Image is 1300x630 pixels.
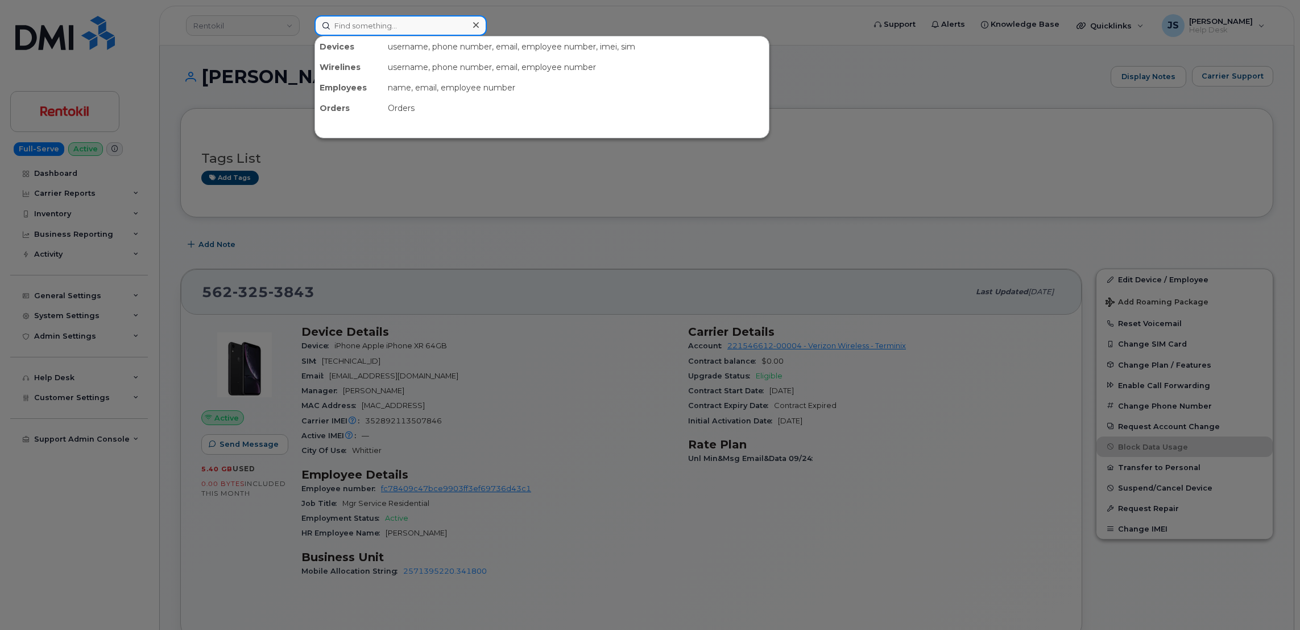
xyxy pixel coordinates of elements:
div: Wirelines [315,57,383,77]
div: name, email, employee number [383,77,769,98]
iframe: Messenger Launcher [1251,580,1291,621]
div: Devices [315,36,383,57]
div: Orders [383,98,769,118]
div: username, phone number, email, employee number [383,57,769,77]
div: Employees [315,77,383,98]
div: Orders [315,98,383,118]
div: username, phone number, email, employee number, imei, sim [383,36,769,57]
